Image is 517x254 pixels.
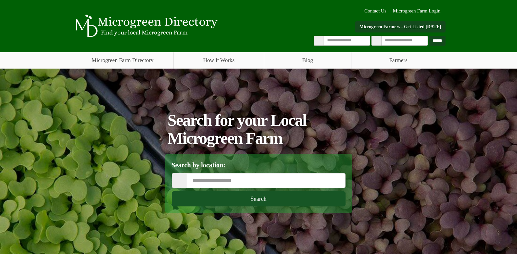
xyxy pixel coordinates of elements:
[174,52,264,69] a: How It Works
[172,160,226,170] label: Search by location:
[361,8,389,14] a: Contact Us
[172,191,346,206] button: Search
[72,52,174,69] a: Microgreen Farm Directory
[72,14,219,37] img: Microgreen Directory
[393,8,444,14] a: Microgreen Farm Login
[264,52,351,69] a: Blog
[168,111,349,147] h1: Search for your Local Microgreen Farm
[351,52,446,69] span: Farmers
[336,177,340,184] i: Use Current Location
[421,38,424,43] i: Use Current Location
[355,21,445,32] a: Microgreen Farmers - Get Listed [DATE]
